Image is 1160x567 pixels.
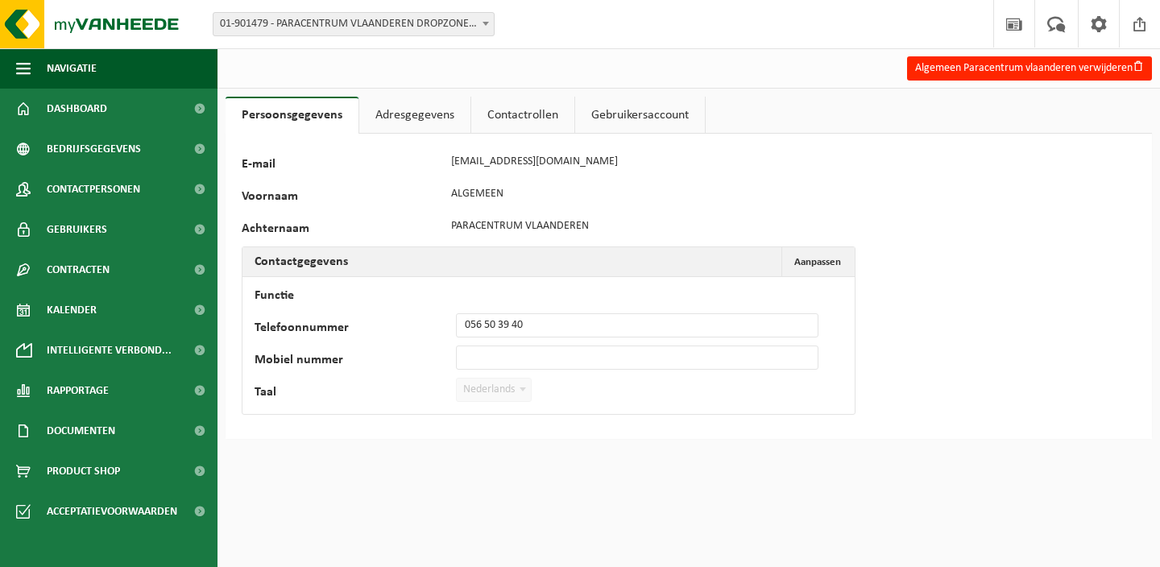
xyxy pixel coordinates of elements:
[213,12,495,36] span: 01-901479 - PARACENTRUM VLAANDEREN DROPZONE SCHAFFEN - SCHAFFEN
[47,411,115,451] span: Documenten
[47,209,107,250] span: Gebruikers
[794,257,841,267] span: Aanpassen
[47,169,140,209] span: Contactpersonen
[575,97,705,134] a: Gebruikersaccount
[781,247,853,276] button: Aanpassen
[47,48,97,89] span: Navigatie
[907,56,1152,81] button: Algemeen Paracentrum vlaanderen verwijderen
[47,290,97,330] span: Kalender
[457,379,531,401] span: Nederlands
[242,190,443,206] label: Voornaam
[47,330,172,370] span: Intelligente verbond...
[255,354,456,370] label: Mobiel nummer
[47,451,120,491] span: Product Shop
[255,386,456,402] label: Taal
[255,289,456,305] label: Functie
[456,378,532,402] span: Nederlands
[226,97,358,134] a: Persoonsgegevens
[47,370,109,411] span: Rapportage
[359,97,470,134] a: Adresgegevens
[471,97,574,134] a: Contactrollen
[47,491,177,532] span: Acceptatievoorwaarden
[242,158,443,174] label: E-mail
[47,129,141,169] span: Bedrijfsgegevens
[213,13,494,35] span: 01-901479 - PARACENTRUM VLAANDEREN DROPZONE SCHAFFEN - SCHAFFEN
[47,250,110,290] span: Contracten
[47,89,107,129] span: Dashboard
[242,247,360,276] h2: Contactgegevens
[255,321,456,337] label: Telefoonnummer
[242,222,443,238] label: Achternaam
